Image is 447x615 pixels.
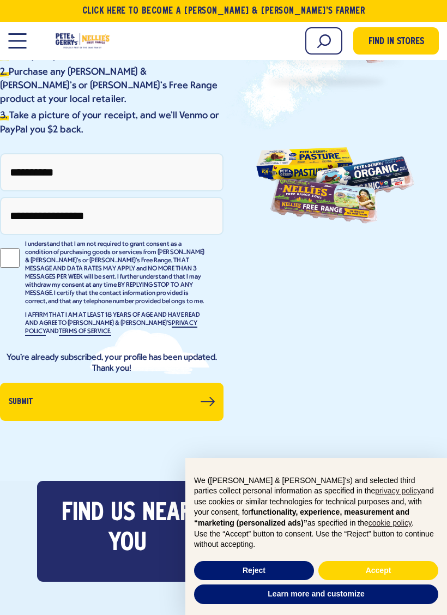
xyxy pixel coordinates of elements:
[45,499,209,559] h3: Find us near you
[194,584,438,604] button: Learn more and customize
[25,311,208,336] p: I AFFIRM THAT I AM AT LEAST 18 YEARS OF AGE AND HAVE READ AND AGREE TO [PERSON_NAME] & [PERSON_NA...
[25,320,197,336] a: PRIVACY POLICY
[369,518,412,527] a: cookie policy
[194,561,314,581] button: Reject
[194,529,438,550] p: Use the “Accept” button to consent. Use the “Reject” button to continue without accepting.
[369,35,424,50] span: Find in Stores
[305,27,342,55] input: Search
[375,486,421,495] a: privacy policy
[318,561,438,581] button: Accept
[194,508,409,527] strong: functionality, experience, measurement and “marketing (personalized ads)”
[8,33,26,49] button: Open Mobile Menu Modal Dialog
[353,27,439,55] a: Find in Stores
[194,475,438,529] p: We ([PERSON_NAME] & [PERSON_NAME]'s) and selected third parties collect personal information as s...
[25,240,208,306] p: I understand that I am not required to grant consent as a condition of purchasing goods or servic...
[59,328,111,336] a: TERMS OF SERVICE.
